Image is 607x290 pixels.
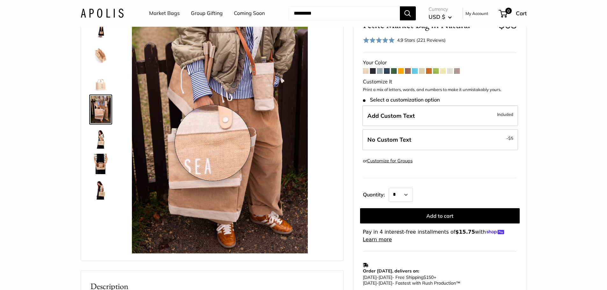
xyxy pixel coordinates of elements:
a: Customize for Groups [367,158,413,164]
a: Group Gifting [191,9,223,18]
a: Petite Market Bag in Natural [89,69,112,92]
a: Petite Market Bag in Natural [89,127,112,150]
div: 4.9 Stars (221 Reviews) [363,36,446,45]
img: Petite Market Bag in Natural [132,17,307,253]
img: Petite Market Bag in Natural [90,70,111,91]
span: Cart [516,10,527,17]
span: $5 [508,136,513,141]
span: [DATE] [363,274,377,280]
a: Petite Market Bag in Natural [89,95,112,124]
span: Add Custom Text [367,112,415,119]
button: Search [400,6,416,20]
a: My Account [466,10,488,17]
span: - [377,274,379,280]
span: [DATE] [379,280,392,286]
button: USD $ [429,12,452,22]
a: Petite Market Bag in Natural [89,152,112,175]
a: Petite Market Bag in Natural [89,178,112,201]
img: Petite Market Bag in Natural [90,128,111,149]
span: 0 [505,8,511,14]
div: or [363,157,413,165]
a: Coming Soon [234,9,265,18]
strong: Order [DATE], delivers on: [363,268,419,274]
span: - [506,134,513,142]
span: USD $ [429,13,445,20]
a: description_Spacious inner area with room for everything. [89,44,112,67]
a: Market Bags [149,9,180,18]
div: 4.9 Stars (221 Reviews) [397,37,445,44]
img: Petite Market Bag in Natural [90,154,111,174]
label: Leave Blank [362,129,518,150]
a: 0 Cart [499,8,527,18]
img: Apolis [81,9,124,18]
div: Customize It [363,77,517,87]
img: Petite Market Bag in Natural [90,96,111,123]
img: Petite Market Bag in Natural [90,19,111,40]
div: Your Color [363,58,517,67]
label: Quantity: [363,186,389,202]
span: Included [497,110,513,118]
span: Petite Market Bag in Natural [363,19,494,31]
span: $150 [423,274,434,280]
span: Currency [429,5,452,14]
span: - Fastest with Rush Production™ [363,280,460,286]
span: [DATE] [363,280,377,286]
button: Add to cart [360,208,520,223]
span: Select a customization option [363,97,440,103]
img: description_Spacious inner area with room for everything. [90,45,111,65]
p: - Free Shipping + [363,274,514,286]
span: - [377,280,379,286]
input: Search... [289,6,400,20]
span: No Custom Text [367,136,411,143]
a: Petite Market Bag in Natural [89,18,112,41]
img: Petite Market Bag in Natural [90,179,111,200]
label: Add Custom Text [362,105,518,126]
span: [DATE] [379,274,392,280]
a: Petite Market Bag in Natural [89,203,112,226]
p: Print a mix of letters, words, and numbers to make it unmistakably yours. [363,87,517,93]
